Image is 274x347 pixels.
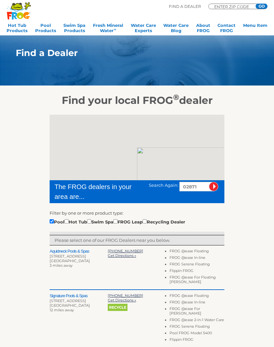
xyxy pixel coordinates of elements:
div: [STREET_ADDRESS] [50,299,108,303]
li: FROG Serene Floating [170,262,224,268]
div: Pool Hot Tub Swim Spa FROG Leap Recycling Dealer [50,218,185,225]
li: FROG @ease Floating [170,293,224,300]
a: Menu Item [243,23,267,36]
a: Water CareExperts [131,23,156,36]
h1: Find a Dealer [16,48,242,58]
li: Flippin FROG [170,268,224,275]
li: FROG @ease For Floating [PERSON_NAME] [170,275,224,286]
li: FROG Serene Floating [170,324,224,331]
sup: ∞ [114,28,116,31]
div: The FROG dealers in your area are... [55,182,139,202]
a: Swim SpaProducts [63,23,85,36]
div: [STREET_ADDRESS] [50,254,108,259]
span: Search Again: [149,183,178,188]
a: Hot TubProducts [7,23,28,36]
div: [GEOGRAPHIC_DATA] [50,259,108,263]
li: FROG @ease For [PERSON_NAME] [170,306,224,318]
li: Pool FROG Model 5400 [170,331,224,337]
a: [PHONE_NUMBER] [108,293,143,298]
a: PoolProducts [35,23,56,36]
h2: Find your local FROG dealer [6,94,268,106]
a: [PHONE_NUMBER] [108,249,143,253]
a: Get Directions » [108,298,136,302]
a: Fresh MineralWater∞ [93,23,123,36]
a: Water CareBlog [163,23,189,36]
div: [GEOGRAPHIC_DATA] [50,303,108,308]
li: FROG @ease In-line [170,300,224,306]
li: FROG @ease In-line [170,255,224,262]
label: Filter by one or more product type: [50,210,124,216]
li: FROG @ease Floating [170,249,224,255]
li: Flippin FROG [170,337,224,344]
a: ContactFROG [217,23,236,36]
h2: Aquidneck Pools & Spas [50,249,108,254]
h2: Signature Pools & Spas [50,293,108,299]
p: Find A Dealer [169,4,201,10]
input: Zip Code Form [214,5,253,8]
input: GO [256,4,267,9]
a: AboutFROG [196,23,210,36]
sup: ® [173,92,179,102]
li: FROG @ease 2-in-1 Water Care [170,318,224,324]
input: Submit [209,182,218,191]
span: 12 miles away [50,308,74,312]
a: Get Directions » [108,253,136,258]
span: 3 miles away [50,263,73,268]
p: Please select one of our FROG Dealers near you below. [55,237,219,243]
span: Recycle [108,304,127,311]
